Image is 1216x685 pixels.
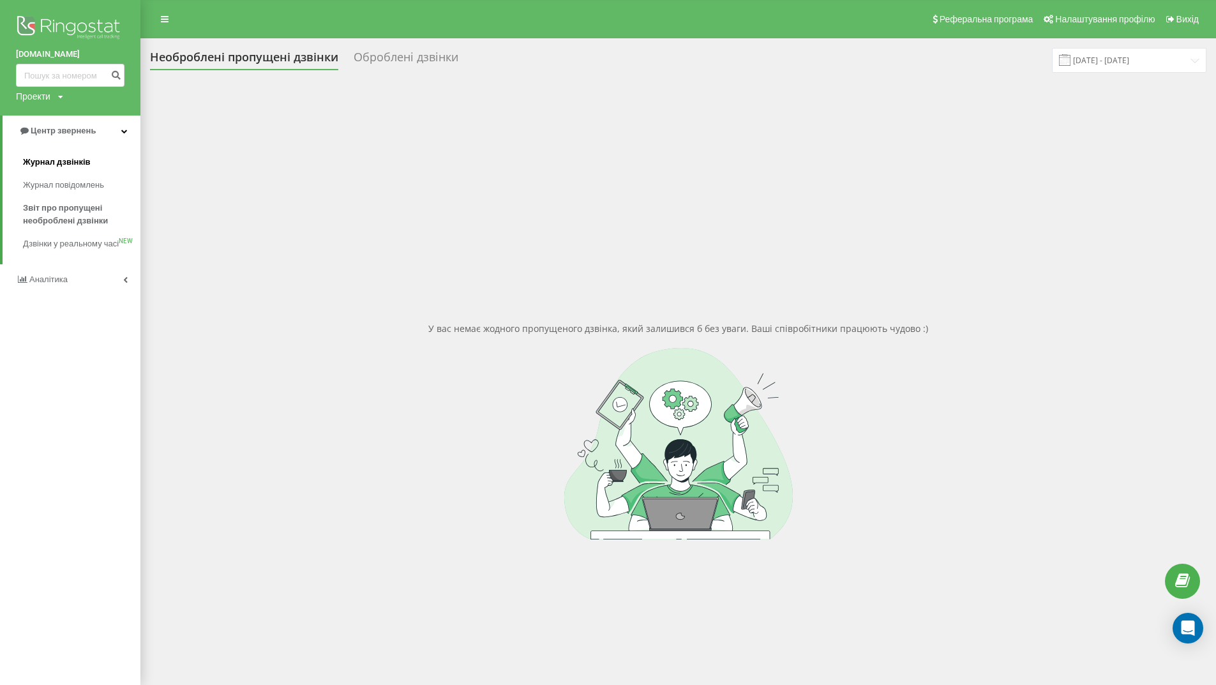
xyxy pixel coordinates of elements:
font: Проекти [16,91,50,102]
font: Вихід [1176,14,1199,24]
font: [DOMAIN_NAME] [16,49,80,59]
a: Звіт про пропущені необроблені дзвінки [23,197,140,232]
font: Аналітика [29,275,68,284]
font: Налаштування профілю [1055,14,1155,24]
font: Дзвінки у реальному часі [23,239,119,248]
font: Оброблені дзвінки [354,49,458,64]
a: Журнал дзвінків [23,151,140,174]
font: Журнал повідомлень [23,180,104,190]
input: Пошук за номером [16,64,124,87]
div: Open Intercom Messenger [1173,613,1203,644]
font: Реферальна програма [940,14,1033,24]
font: Центр звернень [31,126,96,135]
font: Журнал дзвінків [23,157,91,167]
a: Журнал повідомлень [23,174,140,197]
font: NEW [119,237,133,245]
img: Ringostat logo [16,13,124,45]
a: [DOMAIN_NAME] [16,48,124,61]
font: Необроблені пропущені дзвінки [150,49,338,64]
a: Дзвінки у реальному часіNEW [23,232,140,255]
font: Звіт про пропущені необроблені дзвінки [23,203,108,225]
a: Центр звернень [3,116,140,146]
font: У вас немає жодного пропущеного дзвінка, який залишився б без уваги. Ваші співробітники працюють ... [428,322,928,335]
